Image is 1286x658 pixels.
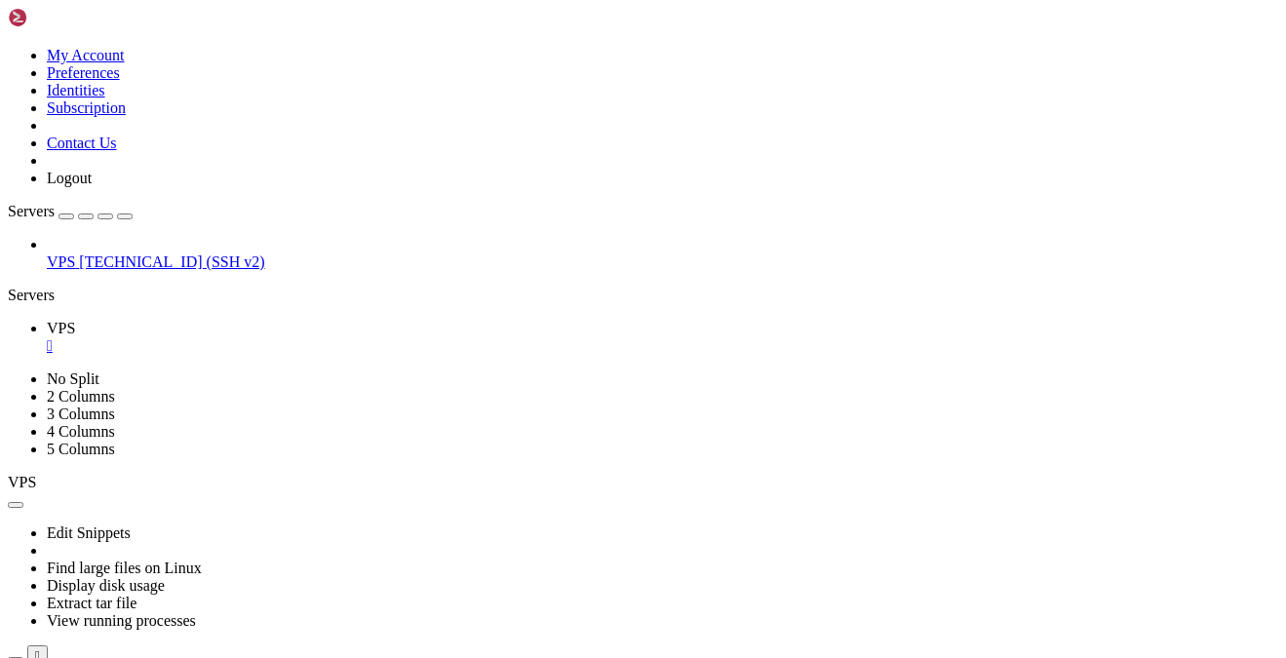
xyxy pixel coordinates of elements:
[47,320,75,336] span: VPS
[47,370,99,387] a: No Split
[47,253,1278,271] a: VPS [TECHNICAL_ID] (SSH v2)
[8,287,1278,304] div: Servers
[47,236,1278,271] li: VPS [TECHNICAL_ID] (SSH v2)
[47,337,1278,355] a: 
[47,441,115,457] a: 5 Columns
[47,388,115,405] a: 2 Columns
[47,170,92,186] a: Logout
[47,595,136,611] a: Extract tar file
[47,524,131,541] a: Edit Snippets
[8,203,55,219] span: Servers
[8,474,36,490] span: VPS
[47,320,1278,355] a: VPS
[47,253,75,270] span: VPS
[8,25,1033,43] x-row: [florian@vps2929992 ~]$
[8,8,1033,25] x-row: Last login: [DATE] from [TECHNICAL_ID]
[8,203,133,219] a: Servers
[8,8,120,27] img: Shellngn
[47,560,202,576] a: Find large files on Linux
[47,135,117,151] a: Contact Us
[47,47,125,63] a: My Account
[47,612,196,629] a: View running processes
[205,25,213,43] div: (24, 1)
[79,253,264,270] span: [TECHNICAL_ID] (SSH v2)
[47,82,105,98] a: Identities
[47,406,115,422] a: 3 Columns
[47,99,126,116] a: Subscription
[47,577,165,594] a: Display disk usage
[47,423,115,440] a: 4 Columns
[47,64,120,81] a: Preferences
